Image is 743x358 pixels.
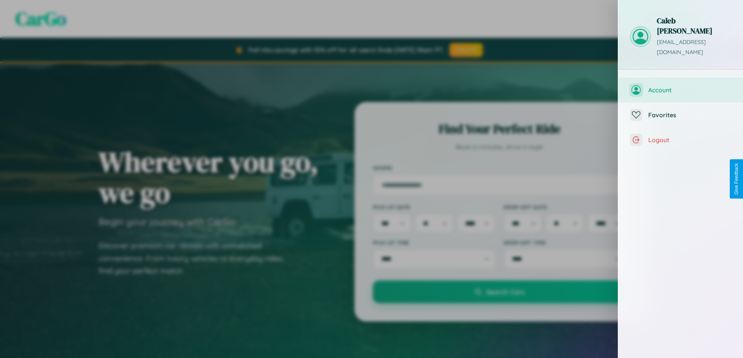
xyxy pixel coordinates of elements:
[657,37,731,58] p: [EMAIL_ADDRESS][DOMAIN_NAME]
[648,136,731,144] span: Logout
[648,111,731,119] span: Favorites
[618,102,743,127] button: Favorites
[618,127,743,152] button: Logout
[648,86,731,94] span: Account
[618,78,743,102] button: Account
[657,16,731,36] h3: Caleb [PERSON_NAME]
[734,163,739,195] div: Give Feedback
